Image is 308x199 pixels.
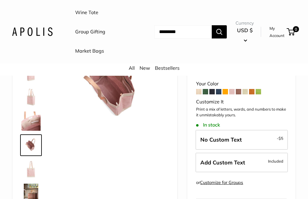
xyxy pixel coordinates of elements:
a: Market Tote in Blush [20,158,42,180]
a: Market Tote in Blush [20,134,42,156]
span: In stock [196,122,220,128]
span: - [277,135,283,142]
a: Group Gifting [75,27,105,36]
div: or [196,179,243,187]
span: Add Custom Text [200,159,245,166]
p: Print a mix of letters, words, and numbers to make it unmistakably yours. [196,106,287,118]
input: Search... [154,25,212,38]
a: Customize for Groups [200,180,243,185]
a: Market Tote in Blush [20,86,42,108]
label: Add Custom Text [196,153,288,173]
span: Currency [236,19,254,27]
a: Bestsellers [155,65,180,71]
span: $5 [279,136,283,141]
img: Market Tote in Blush [21,87,41,107]
a: Market Tote in Blush [20,110,42,132]
a: My Account [269,25,285,39]
a: 0 [287,28,295,35]
a: New [140,65,150,71]
a: All [129,65,135,71]
img: Market Tote in Blush [21,136,41,155]
div: Your Color [196,79,287,88]
span: No Custom Text [200,136,242,143]
span: 0 [293,26,299,32]
img: Market Tote in Blush [60,30,168,138]
a: Market Bags [75,47,104,56]
a: Wine Tote [75,8,98,17]
img: Market Tote in Blush [21,112,41,131]
span: USD $ [237,27,253,33]
button: USD $ [236,26,254,45]
img: Market Tote in Blush [21,160,41,179]
button: Search [212,25,227,38]
div: Customize It [196,97,287,106]
img: Apolis [12,27,53,36]
label: Leave Blank [196,130,288,150]
span: Included [268,158,283,165]
iframe: Sign Up via Text for Offers [5,176,64,194]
